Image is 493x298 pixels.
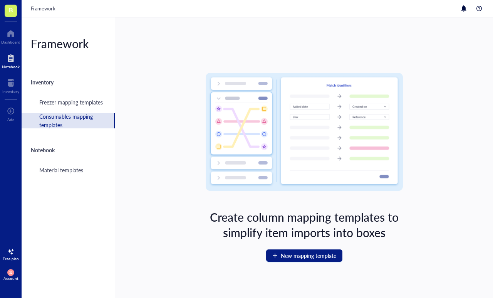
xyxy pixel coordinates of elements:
[9,271,12,274] span: SS
[1,40,20,44] div: Dashboard
[2,64,20,69] div: Notebook
[3,256,19,261] div: Free plan
[22,36,115,51] div: Framework
[39,166,83,174] div: Material templates
[39,112,108,129] div: Consumables mapping templates
[22,141,115,159] div: Notebook
[206,209,403,240] div: Create column mapping templates to simplify item imports into boxes
[22,162,115,178] a: Material templates
[2,89,19,94] div: Inventory
[281,253,336,259] span: New mapping template
[266,249,342,262] button: New mapping template
[31,5,55,12] span: Framework
[9,5,13,15] span: B
[39,98,103,106] div: Freezer mapping templates
[22,113,115,128] a: Consumables mapping templates
[206,73,403,191] img: Consumables examples
[3,276,18,281] div: Account
[7,117,15,122] div: Add
[22,94,115,110] a: Freezer mapping templates
[2,77,19,94] a: Inventory
[2,52,20,69] a: Notebook
[22,73,115,91] div: Inventory
[1,27,20,44] a: Dashboard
